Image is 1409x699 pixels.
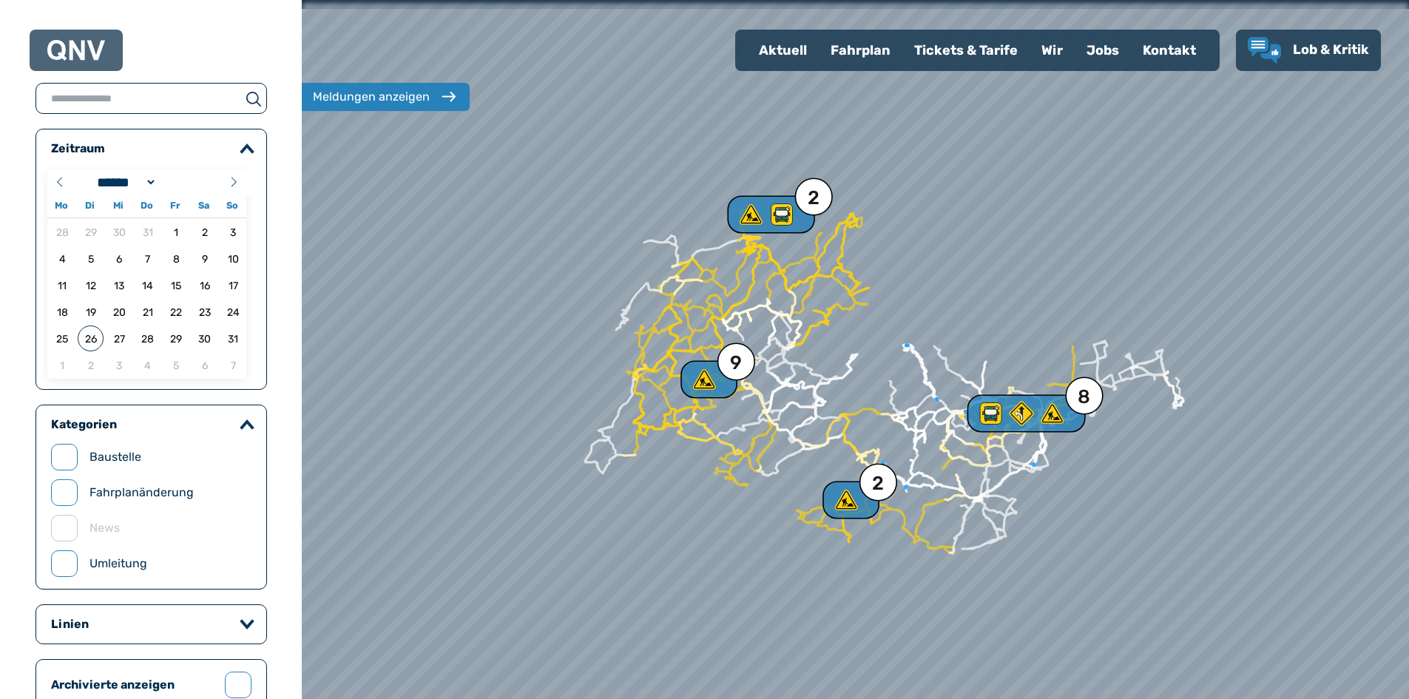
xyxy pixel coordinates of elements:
[808,189,820,208] div: 2
[313,88,430,106] div: Meldungen anzeigen
[691,368,725,391] div: 9
[192,272,217,298] span: 16.08.2025
[220,325,246,351] span: 31.08.2025
[104,201,132,211] span: Mi
[78,246,104,271] span: 05.08.2025
[50,219,75,245] span: 28.07.2025
[163,246,189,271] span: 08.08.2025
[78,219,104,245] span: 29.07.2025
[51,676,213,694] label: Archivierte anzeigen
[107,299,132,325] span: 20.08.2025
[107,246,132,271] span: 06.08.2025
[192,299,217,325] span: 23.08.2025
[107,325,132,351] span: 27.08.2025
[135,325,161,351] span: 28.08.2025
[50,246,75,271] span: 04.08.2025
[78,299,104,325] span: 19.08.2025
[89,484,194,502] label: Fahrplanänderung
[51,141,105,156] legend: Zeitraum
[78,272,104,298] span: 12.08.2025
[192,352,217,378] span: 06.09.2025
[833,488,867,512] div: 2
[78,352,104,378] span: 02.09.2025
[1030,31,1075,70] a: Wir
[135,246,161,271] span: 07.08.2025
[135,219,161,245] span: 31.07.2025
[192,219,217,245] span: 02.08.2025
[47,36,105,65] a: QNV Logo
[163,219,189,245] span: 01.08.2025
[1293,41,1369,58] span: Lob & Kritik
[218,201,246,211] span: So
[872,474,884,493] div: 2
[50,272,75,298] span: 11.08.2025
[1248,37,1369,64] a: Lob & Kritik
[50,299,75,325] span: 18.08.2025
[47,201,75,211] span: Mo
[78,325,104,351] span: 26.08.2025
[1131,31,1208,70] a: Kontakt
[240,90,266,107] button: suchen
[192,325,217,351] span: 30.08.2025
[89,448,141,466] label: Baustelle
[220,246,246,271] span: 10.08.2025
[819,31,902,70] a: Fahrplan
[92,175,158,190] select: Month
[51,417,117,432] legend: Kategorien
[1078,388,1091,407] div: 8
[135,352,161,378] span: 04.09.2025
[135,299,161,325] span: 21.08.2025
[989,402,1061,425] div: 8
[163,299,189,325] span: 22.08.2025
[161,201,189,211] span: Fr
[163,325,189,351] span: 29.08.2025
[89,555,147,573] label: Umleitung
[220,299,246,325] span: 24.08.2025
[107,352,132,378] span: 03.09.2025
[132,201,161,211] span: Do
[50,352,75,378] span: 01.09.2025
[157,175,210,190] input: Year
[220,219,246,245] span: 03.08.2025
[189,201,217,211] span: Sa
[50,325,75,351] span: 25.08.2025
[747,31,819,70] a: Aktuell
[220,352,246,378] span: 07.09.2025
[163,272,189,298] span: 15.08.2025
[47,40,105,61] img: QNV Logo
[163,352,189,378] span: 05.09.2025
[135,272,161,298] span: 14.08.2025
[75,201,104,211] span: Di
[730,354,742,373] div: 9
[298,83,470,111] button: Meldungen anzeigen
[107,272,132,298] span: 13.08.2025
[1075,31,1131,70] a: Jobs
[743,203,797,226] div: 2
[89,519,120,537] label: News
[51,617,89,632] legend: Linien
[192,246,217,271] span: 09.08.2025
[107,219,132,245] span: 30.07.2025
[220,272,246,298] span: 17.08.2025
[902,31,1030,70] a: Tickets & Tarife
